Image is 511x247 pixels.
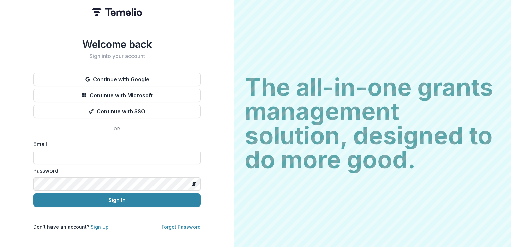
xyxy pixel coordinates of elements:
label: Password [33,167,197,175]
h1: Welcome back [33,38,201,50]
a: Forgot Password [162,224,201,230]
a: Sign Up [91,224,109,230]
button: Continue with SSO [33,105,201,118]
button: Continue with Google [33,73,201,86]
p: Don't have an account? [33,223,109,230]
button: Sign In [33,193,201,207]
h2: Sign into your account [33,53,201,59]
button: Toggle password visibility [189,179,199,189]
img: Temelio [92,8,142,16]
button: Continue with Microsoft [33,89,201,102]
label: Email [33,140,197,148]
